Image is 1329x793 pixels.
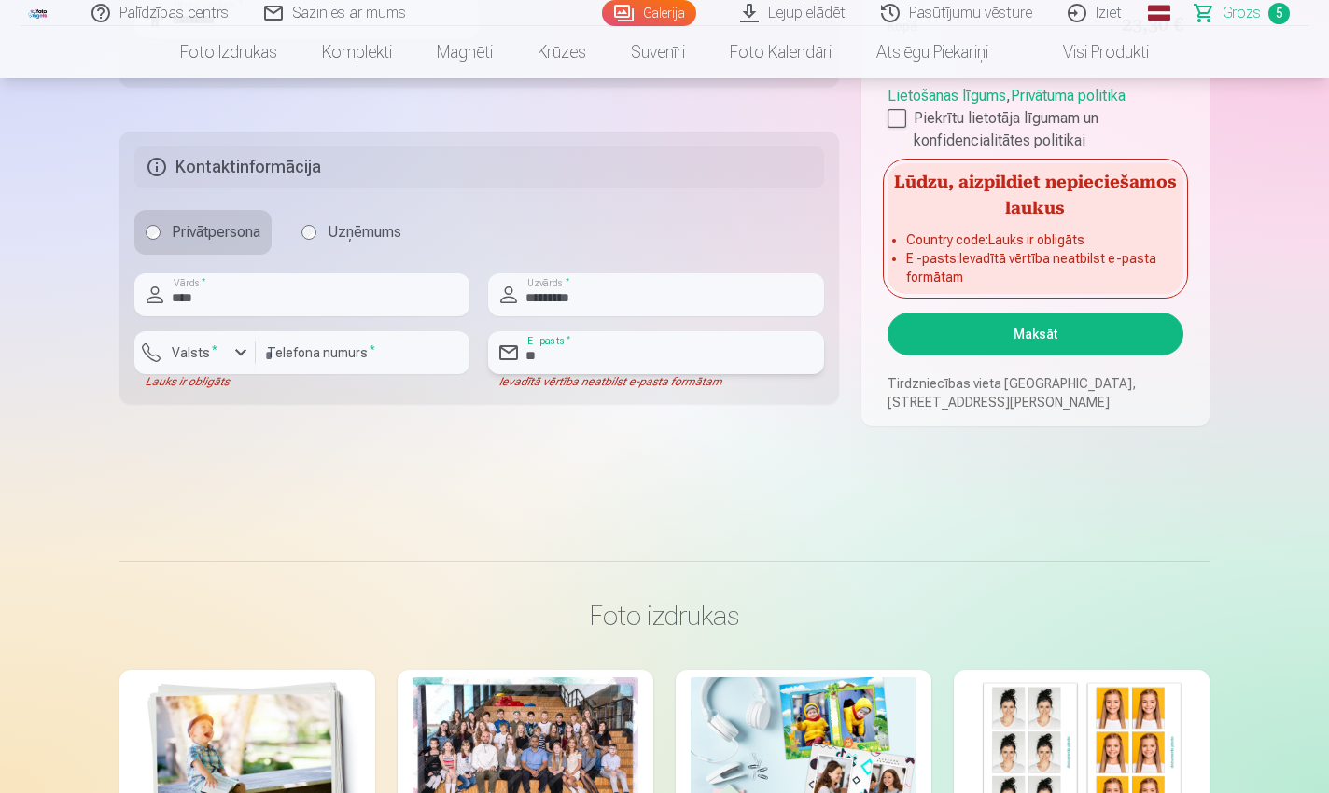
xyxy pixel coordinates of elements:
label: Privātpersona [134,210,272,255]
img: /fa1 [28,7,49,19]
div: , [888,77,1183,152]
a: Krūzes [515,26,609,78]
li: E -pasts : Ievadītā vērtība neatbilst e-pasta formātam [906,249,1165,286]
a: Foto kalendāri [707,26,854,78]
div: Ievadītā vērtība neatbilst e-pasta formātam [488,374,823,389]
label: Uzņēmums [290,210,413,255]
a: Magnēti [414,26,515,78]
h5: Kontaktinformācija [134,146,824,188]
a: Suvenīri [609,26,707,78]
a: Foto izdrukas [158,26,300,78]
a: Privātuma politika [1011,87,1126,104]
span: 5 [1268,3,1290,24]
a: Atslēgu piekariņi [854,26,1011,78]
a: Lietošanas līgums [888,87,1006,104]
label: Valsts [164,343,225,362]
span: Grozs [1223,2,1261,24]
p: Tirdzniecības vieta [GEOGRAPHIC_DATA], [STREET_ADDRESS][PERSON_NAME] [888,374,1183,411]
h3: Foto izdrukas [134,599,1195,633]
label: Piekrītu lietotāja līgumam un konfidencialitātes politikai [888,107,1183,152]
button: Valsts* [134,331,256,374]
a: Visi produkti [1011,26,1171,78]
input: Privātpersona [146,225,161,240]
h5: Lūdzu, aizpildiet nepieciešamos laukus [888,163,1183,223]
li: Country code : Lauks ir obligāts [906,230,1165,249]
a: Komplekti [300,26,414,78]
input: Uzņēmums [301,225,316,240]
div: Lauks ir obligāts [134,374,256,389]
button: Maksāt [888,313,1183,355]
